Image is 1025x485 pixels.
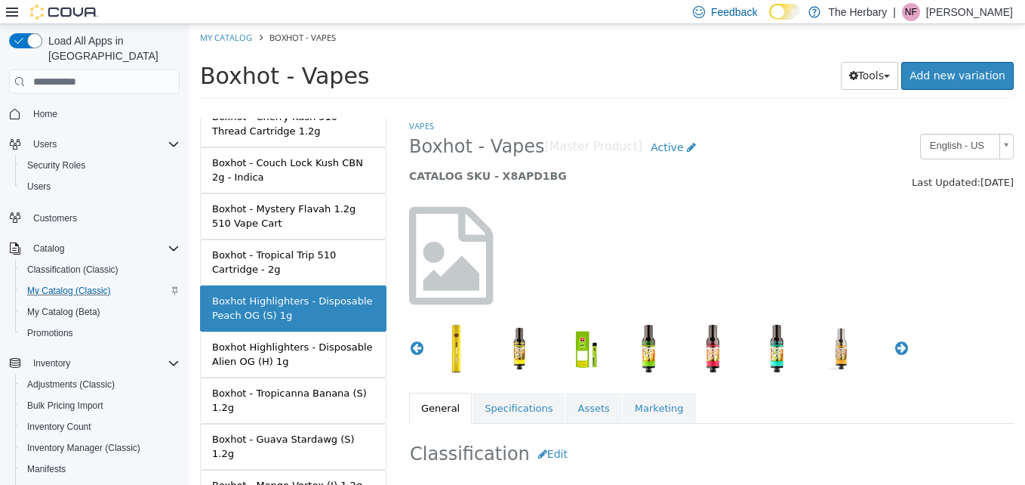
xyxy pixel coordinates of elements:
button: Classification (Classic) [15,259,186,280]
button: Inventory Manager (Classic) [15,437,186,459]
button: Inventory [3,353,186,374]
span: Adjustments (Classic) [27,378,115,391]
span: Inventory Manager (Classic) [27,442,140,454]
a: Bulk Pricing Import [21,397,109,415]
span: Users [21,178,180,196]
span: Inventory [33,357,70,369]
span: Boxhot - Vapes [81,8,147,19]
button: Inventory Count [15,416,186,437]
p: | [893,3,896,21]
a: English - US [731,110,825,135]
span: Home [33,108,57,120]
button: Users [27,135,63,153]
div: Boxhot Highlighters - Disposable Alien OG (H) 1g [23,316,186,345]
a: Inventory Count [21,418,97,436]
span: Inventory Count [27,421,91,433]
button: Inventory [27,354,76,372]
img: Cova [30,5,98,20]
a: Users [21,178,57,196]
span: [DATE] [792,153,825,164]
span: NF [905,3,917,21]
button: Promotions [15,323,186,344]
a: Classification (Classic) [21,261,125,279]
button: Manifests [15,459,186,480]
button: Tools [652,38,710,66]
a: Customers [27,209,83,227]
span: Catalog [27,239,180,258]
a: Security Roles [21,156,91,175]
span: Customers [33,212,77,224]
a: My Catalog [11,8,63,19]
span: Inventory Manager (Classic) [21,439,180,457]
span: Manifests [21,460,180,478]
div: Boxhot - Tropical Trip 510 Cartridge - 2g [23,224,186,253]
a: Marketing [434,369,507,400]
span: Bulk Pricing Import [27,400,103,412]
span: My Catalog (Beta) [27,306,100,318]
div: Boxhot - Mystery Flavah 1.2g 510 Vape Cart [23,178,186,207]
button: Security Roles [15,155,186,176]
div: Boxhot - Guava Stardawg (S) 1.2g [23,408,186,437]
h2: Classification [221,416,824,444]
span: My Catalog (Beta) [21,303,180,321]
span: Bulk Pricing Import [21,397,180,415]
div: Natasha Forgie [902,3,920,21]
a: My Catalog (Classic) [21,282,117,300]
p: The Herbary [828,3,887,21]
button: Next [705,317,720,332]
span: Users [27,181,51,193]
span: Active [462,117,494,129]
button: Catalog [27,239,70,258]
span: Last Updated: [723,153,792,164]
div: Boxhot - Cherry Kush 510 Thread Cartridge 1.2g [23,85,186,115]
div: Boxhot - Tropicanna Banana (S) 1.2g [23,362,186,391]
button: Home [3,103,186,125]
a: General [220,369,283,400]
span: English - US [732,110,805,134]
button: Customers [3,206,186,228]
a: Manifests [21,460,72,478]
span: Users [33,138,57,150]
a: Vapes [220,96,245,107]
span: Catalog [33,242,64,255]
button: Edit [341,416,387,444]
input: Dark Mode [769,4,801,20]
span: Customers [27,208,180,227]
span: Feedback [711,5,757,20]
a: Promotions [21,324,79,342]
p: [PERSON_NAME] [926,3,1013,21]
span: Manifests [27,463,66,475]
button: Adjustments (Classic) [15,374,186,395]
button: My Catalog (Beta) [15,301,186,323]
a: Specifications [284,369,376,400]
button: Bulk Pricing Import [15,395,186,416]
span: Security Roles [27,159,85,171]
span: Promotions [21,324,180,342]
span: Classification (Classic) [21,261,180,279]
a: Add new variation [713,38,825,66]
small: [Master Product] [356,117,454,129]
a: Assets [377,369,432,400]
span: Inventory [27,354,180,372]
span: Promotions [27,327,73,339]
button: Previous [220,317,235,332]
span: Boxhot - Vapes [11,39,181,65]
a: Inventory Manager (Classic) [21,439,146,457]
button: My Catalog (Classic) [15,280,186,301]
a: Home [27,105,63,123]
span: Inventory Count [21,418,180,436]
div: Boxhot - Couch Lock Kush CBN 2g - Indica [23,131,186,161]
span: Security Roles [21,156,180,175]
span: Load All Apps in [GEOGRAPHIC_DATA] [42,33,180,63]
h5: CATALOG SKU - X8APD1BG [220,145,668,159]
div: Boxhot - Mango Vortex (I) 1.2g [23,454,174,469]
button: Users [3,134,186,155]
button: Catalog [3,238,186,259]
span: Classification (Classic) [27,264,119,276]
span: Users [27,135,180,153]
span: Boxhot - Vapes [220,111,356,134]
a: Adjustments (Classic) [21,375,121,394]
button: Users [15,176,186,197]
span: My Catalog (Classic) [27,285,111,297]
